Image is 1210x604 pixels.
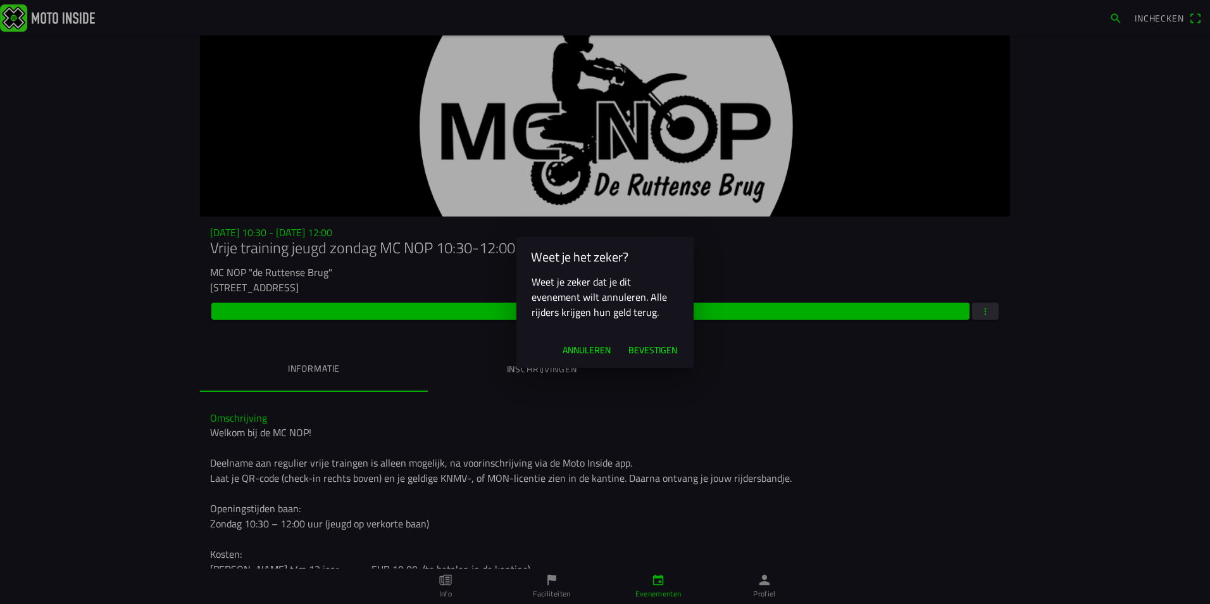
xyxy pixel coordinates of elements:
button: Bevestigen [622,337,683,363]
div: Weet je zeker dat je dit evenement wilt annuleren. Alle rijders krijgen hun geld terug. [516,274,694,332]
button: Annuleren [556,337,617,363]
span: Bevestigen [628,344,677,356]
h2: Weet je het zeker? [531,249,679,265]
span: Annuleren [563,344,611,356]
